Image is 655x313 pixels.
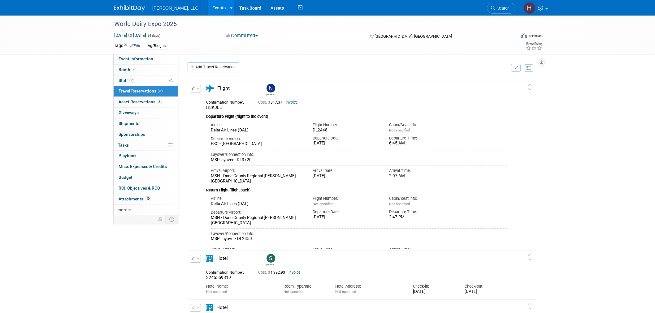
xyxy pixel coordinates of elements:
span: Cost: $ [258,270,271,275]
td: Personalize Event Tab Strip [155,215,166,223]
span: 8 [158,89,163,93]
div: Airline: [211,122,303,128]
a: more [114,205,178,215]
div: Nate Closner [265,84,276,96]
span: Giveaways [119,110,139,115]
div: Delta Air Lines (DAL) [211,128,303,133]
span: Shipments [119,121,139,126]
td: Toggle Event Tabs [166,215,178,223]
div: Hotel Name: [206,284,274,289]
div: Nate Closner [267,92,274,96]
span: Travel Reservations [119,88,163,93]
div: Flight Number: [313,122,380,128]
img: Nate Closner [267,84,275,92]
div: MSP Layover- DL2350 [211,236,507,242]
a: Playbook [114,151,178,161]
div: 6:45 AM [389,141,456,146]
div: Hotel Address: [335,284,403,289]
span: Potential Scheduling Conflict -- at least one attendee is tagged in another overlapping event. [169,78,173,84]
span: ROI, Objectives & ROO [119,186,160,191]
div: Check-in: [413,284,455,289]
div: Departure Date: [313,209,380,215]
span: 2 [129,78,134,83]
div: Cabin/Seat Info: [389,122,456,128]
span: Not specified [335,289,356,294]
a: Edit [130,44,140,48]
span: Not specified [284,289,304,294]
div: Check-out: [465,284,507,289]
span: to [127,33,133,38]
span: 3245559319 [206,275,231,280]
span: Search [495,6,510,11]
div: Departure Time: [389,209,456,215]
div: Event Format [479,32,543,41]
div: Cabin/Seat Info: [389,196,456,201]
div: 2:07 AM [389,174,456,179]
div: Arrival Airport: [211,168,303,174]
div: Ag/Biogas [146,43,167,49]
div: Arrival Time: [389,168,456,174]
span: Sponsorships [119,132,145,137]
div: Sam Skaife [267,263,274,266]
div: Room Type/Info: [284,284,326,289]
span: H8KJLE [206,105,222,110]
div: Flight Number: [313,196,380,201]
div: 2:47 PM [389,215,456,220]
a: Budget [114,172,178,183]
div: MSN - Dane County Regional [PERSON_NAME][GEOGRAPHIC_DATA] [211,215,303,226]
span: Not specified [389,128,410,132]
div: Airline: [211,196,303,201]
a: Travel Reservations8 [114,86,178,96]
span: 1,392.93 [258,270,288,275]
span: Budget [119,175,132,180]
a: Staff2 [114,75,178,86]
div: MSN - Dane County Regional [PERSON_NAME][GEOGRAPHIC_DATA] [211,174,303,184]
div: [DATE] [313,215,380,220]
div: Event Rating [526,42,542,45]
div: In-Person [528,33,543,38]
i: Click and drag to move item [528,254,531,260]
div: World Dairy Expo 2025 [112,19,506,30]
div: Departure Airport: [211,136,303,142]
a: ROI, Objectives & ROO [114,183,178,194]
span: [PERSON_NAME], LLC [152,6,198,11]
div: Return Flight (flight back) [206,184,507,193]
div: Sam Skaife [265,254,276,266]
a: Search [487,3,515,14]
div: Confirmation Number: [206,98,249,105]
span: 10 [145,196,151,201]
span: Booth [119,67,137,72]
a: Invoice [288,270,301,275]
span: Not specified [389,202,410,206]
i: Filter by Traveler [514,66,518,70]
div: Delta Air Lines (DAL) [211,201,303,207]
i: Booth reservation complete [133,68,136,71]
div: MSP layover - DL3720 [211,157,507,163]
a: Tasks [114,140,178,151]
span: Attachments [119,196,151,201]
div: Arrival Date: [313,168,380,174]
td: Tags [114,42,140,49]
span: [GEOGRAPHIC_DATA], [GEOGRAPHIC_DATA] [375,34,452,39]
img: ExhibitDay [114,5,145,11]
span: (4 days) [147,34,160,38]
span: 3 [157,100,162,104]
a: Attachments10 [114,194,178,204]
div: Departure Airport: [211,210,303,215]
img: Format-Inperson.png [521,33,527,38]
div: [DATE] [465,289,507,294]
span: Asset Reservations [119,99,162,104]
div: [DATE] [313,141,380,146]
a: Shipments [114,118,178,129]
span: Cost: $ [258,100,271,105]
span: Misc. Expenses & Credits [119,164,167,169]
span: 817.37 [258,100,285,105]
span: Staff [119,78,134,83]
i: Click and drag to move item [528,303,531,310]
i: Flight [206,85,214,92]
div: [DATE] [313,174,380,179]
a: Event Information [114,54,178,64]
a: Booth [114,65,178,75]
span: Event Information [119,56,153,61]
div: DL2448 [313,128,380,133]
